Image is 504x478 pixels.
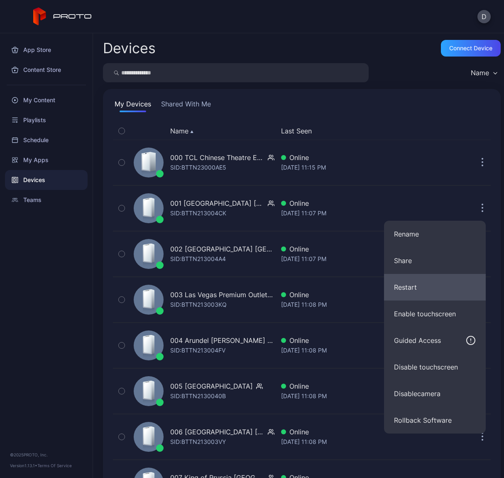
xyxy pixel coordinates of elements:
a: App Store [5,40,88,60]
div: SID: BTTN213003KQ [170,300,227,310]
button: Rename [384,221,486,247]
a: Devices [5,170,88,190]
a: My Apps [5,150,88,170]
div: [DATE] 11:08 PM [281,437,451,447]
div: Online [281,381,451,391]
div: SID: BTTN2130040B [170,391,226,401]
div: 002 [GEOGRAPHIC_DATA] [GEOGRAPHIC_DATA] [170,244,274,254]
div: [DATE] 11:07 PM [281,208,451,218]
button: Name [467,63,501,82]
h2: Devices [103,41,156,56]
div: Online [281,335,451,345]
div: [DATE] 11:07 PM [281,254,451,264]
button: Restart [384,274,486,301]
div: Guided Access [394,335,441,345]
button: Shared With Me [159,99,213,112]
span: Version 1.13.1 • [10,463,37,468]
div: [DATE] 11:08 PM [281,300,451,310]
div: Online [281,244,451,254]
button: Share [384,247,486,274]
button: D [477,10,491,23]
div: SID: BTTN23000AE5 [170,163,226,172]
button: Name [170,126,193,136]
div: [DATE] 11:08 PM [281,345,451,355]
div: Name [471,69,489,77]
button: Enable touchscreen [384,301,486,327]
a: Content Store [5,60,88,80]
div: Options [474,126,491,136]
div: 003 Las Vegas Premium Outlets [GEOGRAPHIC_DATA] [170,290,274,300]
div: Online [281,290,451,300]
div: Update Device [454,126,464,136]
a: Schedule [5,130,88,150]
div: 004 Arundel [PERSON_NAME] MD [170,335,274,345]
a: Teams [5,190,88,210]
div: [DATE] 11:08 PM [281,391,451,401]
button: Rollback Software [384,407,486,434]
div: SID: BTTN213003VY [170,437,226,447]
button: Last Seen [281,126,448,136]
div: 000 TCL Chinese Theatre Epic [170,153,264,163]
div: SID: BTTN213004FV [170,345,225,355]
a: My Content [5,90,88,110]
div: Connect device [449,45,492,52]
div: 005 [GEOGRAPHIC_DATA] [170,381,253,391]
div: © 2025 PROTO, Inc. [10,451,83,458]
a: Terms Of Service [37,463,72,468]
div: [DATE] 11:15 PM [281,163,451,172]
a: Playlists [5,110,88,130]
button: Disable touchscreen [384,354,486,380]
button: Guided Access [384,327,486,354]
div: Online [281,198,451,208]
div: 001 [GEOGRAPHIC_DATA] [GEOGRAPHIC_DATA] [170,198,264,208]
button: Disablecamera [384,380,486,407]
div: SID: BTTN213004A4 [170,254,226,264]
div: Online [281,427,451,437]
div: SID: BTTN213004CK [170,208,226,218]
button: My Devices [113,99,153,112]
button: Connect device [441,40,501,57]
div: 006 [GEOGRAPHIC_DATA] [GEOGRAPHIC_DATA] [170,427,264,437]
div: Online [281,153,451,163]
